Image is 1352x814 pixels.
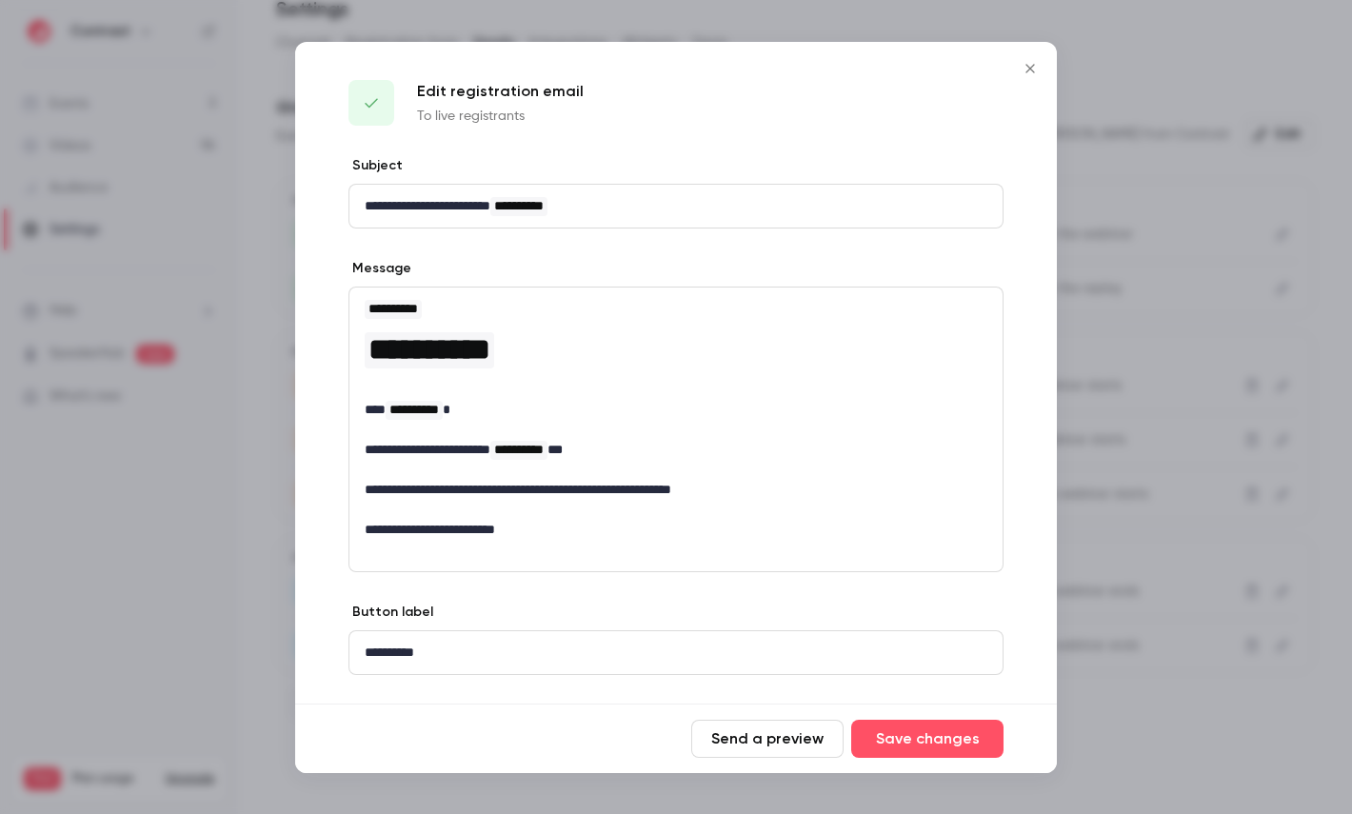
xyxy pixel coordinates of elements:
label: Message [348,259,411,278]
div: editor [349,288,1003,551]
div: editor [349,631,1003,674]
label: Subject [348,156,403,175]
div: editor [349,185,1003,228]
button: Send a preview [691,720,844,758]
p: Edit registration email [417,80,584,103]
button: Save changes [851,720,1004,758]
p: To live registrants [417,107,584,126]
label: Button label [348,603,433,622]
button: Close [1011,50,1049,88]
